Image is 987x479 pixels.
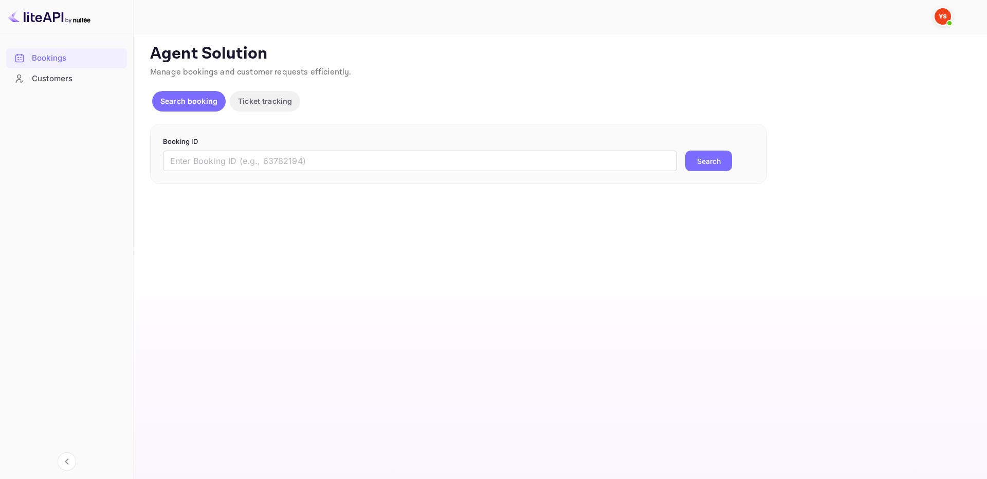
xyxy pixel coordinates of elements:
button: Collapse navigation [58,452,76,471]
a: Customers [6,69,127,88]
div: Bookings [32,52,122,64]
div: Customers [6,69,127,89]
p: Agent Solution [150,44,968,64]
span: Manage bookings and customer requests efficiently. [150,67,352,78]
button: Search [685,151,732,171]
img: LiteAPI logo [8,8,90,25]
p: Ticket tracking [238,96,292,106]
a: Bookings [6,48,127,67]
p: Booking ID [163,137,754,147]
div: Customers [32,73,122,85]
p: Search booking [160,96,217,106]
img: Yandex Support [935,8,951,25]
input: Enter Booking ID (e.g., 63782194) [163,151,677,171]
div: Bookings [6,48,127,68]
